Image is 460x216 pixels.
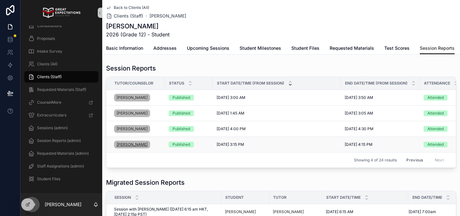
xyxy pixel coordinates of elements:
[37,36,55,41] span: Proposals
[24,122,98,134] a: Sessions (admin)
[106,45,143,51] span: Basic Information
[37,164,84,169] span: Staff Assignations (admin)
[217,126,337,131] a: [DATE] 4:00 PM
[420,45,455,51] span: Session Reports
[345,111,373,116] span: [DATE] 3:05 AM
[114,81,153,86] span: Tutor/Counselor
[326,195,361,200] span: Start Date/Time
[114,5,149,10] span: Back to Clients (All)
[24,109,98,121] a: Extracurriculars
[217,126,246,131] span: [DATE] 4:00 PM
[37,176,60,182] span: Student Files
[114,141,150,148] a: [PERSON_NAME]
[24,46,98,57] a: Intake Survey
[169,95,209,101] a: Published
[169,81,184,86] span: Status
[345,142,372,147] span: [DATE] 4:15 PM
[117,95,148,100] span: [PERSON_NAME]
[330,45,374,51] span: Requested Materials
[409,209,436,214] span: [DATE] 7:00am
[24,58,98,70] a: Clients (All)
[172,110,190,116] div: Published
[427,142,444,147] div: Attended
[106,42,143,55] a: Basic Information
[24,148,98,159] a: Requested Materials (admin)
[172,142,190,147] div: Published
[20,26,102,193] div: scrollable content
[273,209,304,214] a: [PERSON_NAME]
[225,209,265,214] a: [PERSON_NAME]
[187,45,229,51] span: Upcoming Sessions
[240,42,281,55] a: Student Milestones
[117,126,148,131] span: [PERSON_NAME]
[412,195,442,200] span: End Date/Time
[42,8,80,18] img: App logo
[117,142,148,147] span: [PERSON_NAME]
[225,209,256,214] a: [PERSON_NAME]
[427,110,444,116] div: Attended
[326,209,353,214] span: [DATE] 6:15 AM
[24,135,98,146] a: Session Reports (admin)
[427,95,444,101] div: Attended
[217,111,244,116] span: [DATE] 1:45 AM
[345,142,416,147] a: [DATE] 4:15 PM
[114,195,131,200] span: Session
[345,111,416,116] a: [DATE] 3:05 AM
[106,31,170,38] span: 2026 (Grade 12) - Student
[106,5,149,10] a: Back to Clients (All)
[37,113,66,118] span: Extracurriculars
[37,62,57,67] span: Clients (All)
[117,111,148,116] span: [PERSON_NAME]
[427,126,444,132] div: Attended
[24,97,98,108] a: CounselMore
[384,45,410,51] span: Test Scores
[37,87,86,92] span: Requested Materials (Staff)
[45,201,81,208] p: [PERSON_NAME]
[345,95,373,100] span: [DATE] 3:50 AM
[37,23,62,28] span: Consultations
[114,93,161,103] a: [PERSON_NAME]
[24,84,98,95] a: Requested Materials (Staff)
[153,45,177,51] span: Addresses
[114,94,150,101] a: [PERSON_NAME]
[330,42,374,55] a: Requested Materials
[420,42,455,55] a: Session Reports
[217,95,245,100] span: [DATE] 3:00 AM
[384,42,410,55] a: Test Scores
[106,22,170,31] h1: [PERSON_NAME]
[114,125,150,133] a: [PERSON_NAME]
[37,100,61,105] span: CounselMore
[37,49,62,54] span: Intake Survey
[24,160,98,172] a: Staff Assignations (admin)
[37,125,68,130] span: Sessions (admin)
[225,195,244,200] span: Student
[37,151,89,156] span: Requested Materials (admin)
[106,13,143,19] a: Clients (Staff)
[24,173,98,185] a: Student Files
[217,81,284,86] span: Start Date/Time (from Session)
[169,126,209,132] a: Published
[345,126,416,131] a: [DATE] 4:30 PM
[326,209,404,214] a: [DATE] 6:15 AM
[37,138,81,143] span: Session Reports (admin)
[106,178,185,187] h1: Migrated Session Reports
[114,139,161,150] a: [PERSON_NAME]
[172,95,190,101] div: Published
[114,108,161,118] a: [PERSON_NAME]
[217,111,337,116] a: [DATE] 1:45 AM
[217,95,337,100] a: [DATE] 3:00 AM
[345,126,373,131] span: [DATE] 4:30 PM
[169,110,209,116] a: Published
[24,71,98,83] a: Clients (Staff)
[217,142,337,147] a: [DATE] 3:15 PM
[402,155,427,165] button: Previous
[114,124,161,134] a: [PERSON_NAME]
[217,142,244,147] span: [DATE] 3:15 PM
[291,45,319,51] span: Student Files
[24,20,98,32] a: Consultations
[106,64,156,73] h1: Session Reports
[172,126,190,132] div: Published
[114,13,143,19] span: Clients (Staff)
